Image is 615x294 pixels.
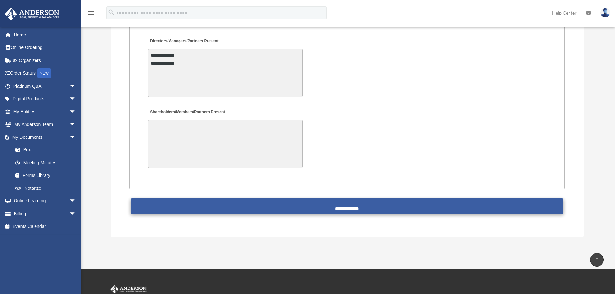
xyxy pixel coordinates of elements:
a: Order StatusNEW [5,67,86,80]
a: Platinum Q&Aarrow_drop_down [5,80,86,93]
img: Anderson Advisors Platinum Portal [109,285,148,294]
a: vertical_align_top [590,253,604,267]
a: Home [5,28,86,41]
div: NEW [37,68,51,78]
a: Meeting Minutes [9,156,82,169]
i: search [108,9,115,16]
span: arrow_drop_down [69,195,82,208]
a: Billingarrow_drop_down [5,207,86,220]
a: Tax Organizers [5,54,86,67]
label: Directors/Managers/Partners Present [148,37,220,46]
a: Forms Library [9,169,86,182]
span: arrow_drop_down [69,105,82,118]
a: My Documentsarrow_drop_down [5,131,86,144]
a: My Entitiesarrow_drop_down [5,105,86,118]
a: My Anderson Teamarrow_drop_down [5,118,86,131]
span: arrow_drop_down [69,80,82,93]
a: menu [87,11,95,17]
a: Digital Productsarrow_drop_down [5,93,86,106]
a: Notarize [9,182,86,195]
span: arrow_drop_down [69,131,82,144]
label: Shareholders/Members/Partners Present [148,108,227,117]
span: arrow_drop_down [69,118,82,131]
a: Online Ordering [5,41,86,54]
i: menu [87,9,95,17]
i: vertical_align_top [593,256,601,263]
img: User Pic [600,8,610,17]
img: Anderson Advisors Platinum Portal [3,8,61,20]
a: Events Calendar [5,220,86,233]
span: arrow_drop_down [69,93,82,106]
span: arrow_drop_down [69,207,82,220]
a: Box [9,144,86,157]
a: Online Learningarrow_drop_down [5,195,86,208]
